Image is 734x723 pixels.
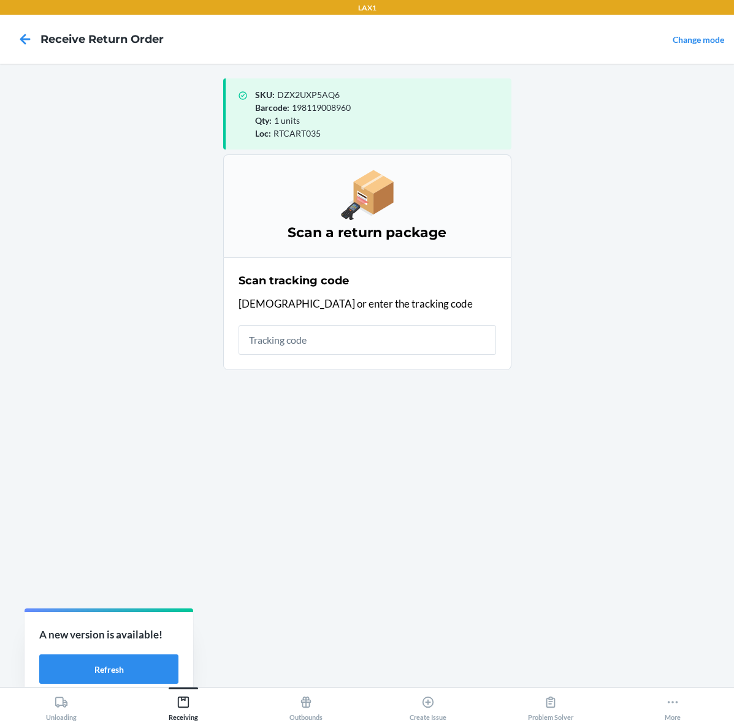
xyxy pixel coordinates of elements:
div: Outbounds [289,691,323,721]
h2: Scan tracking code [239,273,349,289]
div: Problem Solver [528,691,573,721]
button: Create Issue [367,687,490,721]
div: Create Issue [410,691,446,721]
div: Receiving [169,691,198,721]
span: Loc : [255,128,271,138]
input: Tracking code [239,325,496,355]
p: A new version is available! [39,627,178,643]
a: Change mode [673,34,724,45]
button: Outbounds [245,687,367,721]
span: Barcode : [255,102,289,113]
span: SKU : [255,89,275,100]
h4: Receive Return Order [40,31,164,47]
span: 1 units [274,115,300,126]
span: RTCART035 [273,128,321,138]
button: Receiving [123,687,245,721]
span: DZX2UXP5AQ6 [277,89,340,100]
p: [DEMOGRAPHIC_DATA] or enter the tracking code [239,296,496,312]
div: More [665,691,681,721]
button: Refresh [39,654,178,684]
span: 198119008960 [292,102,351,113]
h3: Scan a return package [239,223,496,243]
div: Unloading [46,691,77,721]
p: LAX1 [358,2,377,13]
span: Qty : [255,115,272,126]
button: Problem Solver [489,687,612,721]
